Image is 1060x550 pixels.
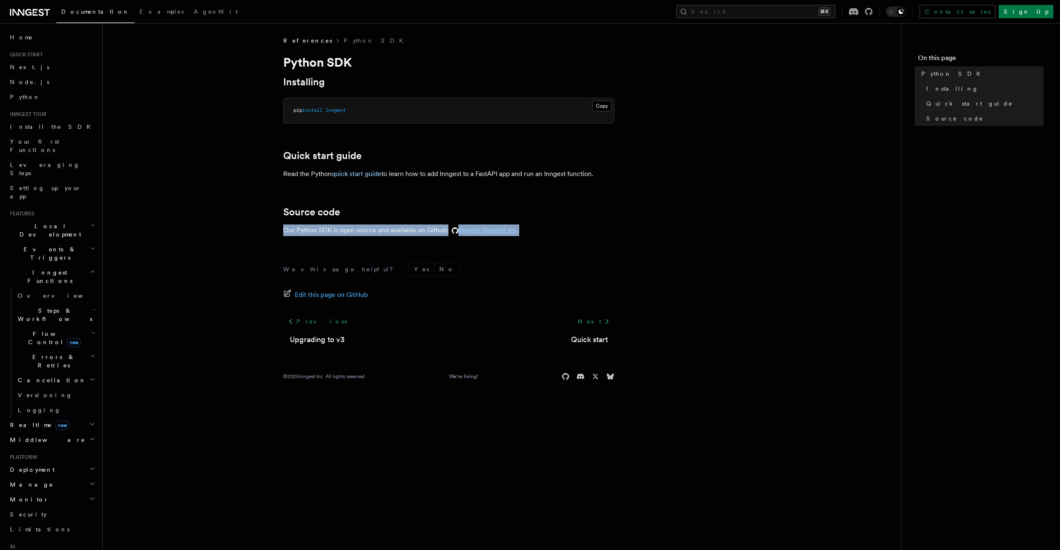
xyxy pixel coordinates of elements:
[61,8,130,15] span: Documentation
[294,107,302,113] span: pip
[14,306,92,323] span: Steps & Workflows
[56,2,135,23] a: Documentation
[140,8,184,15] span: Examples
[448,226,516,234] a: inngest/inngest-py
[886,7,906,17] button: Toggle dark mode
[449,373,478,380] a: We're hiring!
[7,30,97,45] a: Home
[7,268,89,285] span: Inngest Functions
[283,289,368,301] a: Edit this page on GitHub
[283,224,614,236] p: Our Python SDK is open source and available on Github: .
[923,111,1043,126] a: Source code
[7,242,97,265] button: Events & Triggers
[283,150,361,162] a: Quick start guide
[10,138,59,153] span: Your first Functions
[676,5,835,18] button: Search...⌘K
[189,2,243,22] a: AgentKit
[14,376,86,384] span: Cancellation
[7,480,53,489] span: Manage
[10,64,49,70] span: Next.js
[14,388,97,403] a: Versioning
[290,334,344,345] a: Upgrading to v3
[999,5,1053,18] a: Sign Up
[7,495,49,504] span: Monitor
[7,466,55,474] span: Deployment
[7,111,46,118] span: Inngest tour
[7,507,97,522] a: Security
[283,265,399,273] p: Was this page helpful?
[332,170,381,178] a: quick start guide
[571,334,608,345] a: Quick start
[14,373,97,388] button: Cancellation
[344,36,408,45] a: Python SDK
[7,222,90,239] span: Local Development
[7,436,85,444] span: Middleware
[7,462,97,477] button: Deployment
[434,263,459,275] button: No
[7,75,97,89] a: Node.js
[926,84,978,93] span: Installing
[14,353,90,369] span: Errors & Retries
[302,107,323,113] span: install
[918,66,1043,81] a: Python SDK
[819,7,830,16] kbd: ⌘K
[7,134,97,157] a: Your first Functions
[10,511,47,518] span: Security
[10,123,96,130] span: Install the SDK
[67,338,81,347] span: new
[7,245,90,262] span: Events & Triggers
[14,350,97,373] button: Errors & Retries
[283,373,366,380] div: © 2025 Inngest Inc. All rights reserved.
[7,432,97,447] button: Middleware
[7,210,34,217] span: Features
[923,81,1043,96] a: Installing
[14,303,97,326] button: Steps & Workflows
[55,421,69,430] span: new
[295,289,368,301] span: Edit this page on GitHub
[14,326,97,350] button: Flow Controlnew
[18,407,61,413] span: Logging
[135,2,189,22] a: Examples
[7,265,97,288] button: Inngest Functions
[7,51,43,58] span: Quick start
[7,492,97,507] button: Monitor
[918,53,1043,66] h4: On this page
[10,185,81,200] span: Setting up your app
[7,543,15,550] span: AI
[7,181,97,204] a: Setting up your app
[283,314,352,329] a: Previous
[7,119,97,134] a: Install the SDK
[7,89,97,104] a: Python
[194,8,238,15] span: AgentKit
[926,99,1013,108] span: Quick start guide
[7,421,69,429] span: Realtime
[10,162,80,176] span: Leveraging Steps
[283,168,614,180] p: Read the Python to learn how to add Inngest to a FastAPI app and run an Inngest function.
[283,76,325,88] a: Installing
[10,33,33,41] span: Home
[7,219,97,242] button: Local Development
[7,417,97,432] button: Realtimenew
[923,96,1043,111] a: Quick start guide
[573,314,614,329] a: Next
[14,403,97,417] a: Logging
[7,60,97,75] a: Next.js
[7,522,97,537] a: Limitations
[921,70,985,78] span: Python SDK
[18,292,103,299] span: Overview
[283,36,332,45] span: References
[7,454,37,461] span: Platform
[18,392,72,398] span: Versioning
[592,101,612,111] button: Copy
[10,94,40,100] span: Python
[14,330,91,346] span: Flow Control
[920,5,995,18] a: Contact sales
[10,526,70,533] span: Limitations
[325,107,346,113] span: inngest
[283,55,614,70] h1: Python SDK
[409,263,434,275] button: Yes
[7,477,97,492] button: Manage
[283,206,340,218] a: Source code
[7,288,97,417] div: Inngest Functions
[926,114,983,123] span: Source code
